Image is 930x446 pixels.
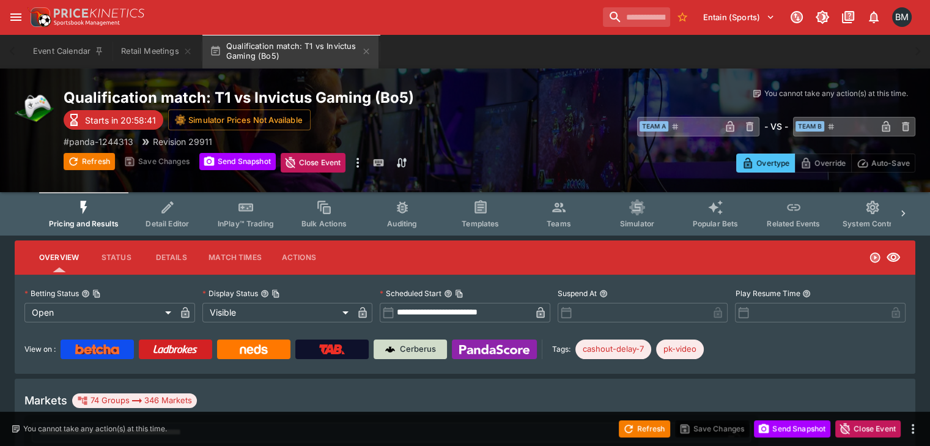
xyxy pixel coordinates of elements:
button: Copy To Clipboard [92,289,101,298]
button: Override [794,154,851,173]
input: search [603,7,670,27]
p: Auto-Save [871,157,910,169]
p: Scheduled Start [380,288,441,299]
div: Visible [202,303,353,322]
button: Refresh [619,420,670,437]
button: No Bookmarks [673,7,692,27]
button: Qualification match: T1 vs Invictus Gaming (Bo5) [202,34,378,69]
p: Betting Status [24,288,79,299]
button: Betting StatusCopy To Clipboard [81,289,90,298]
span: Related Events [767,219,820,228]
button: Byron Monk [888,4,915,31]
p: Overtype [756,157,789,169]
span: InPlay™ Trading [218,219,274,228]
button: Overview [29,243,89,272]
div: Betting Target: cerberus [575,340,651,359]
button: Notifications [863,6,885,28]
svg: Visible [886,250,901,265]
button: Auto-Save [851,154,915,173]
p: Revision 29911 [153,135,212,148]
button: Match Times [199,243,271,272]
span: pk-video [656,343,704,355]
span: System Controls [843,219,902,228]
p: You cannot take any action(s) at this time. [764,88,908,99]
button: Display StatusCopy To Clipboard [260,289,269,298]
p: Cerberus [400,343,436,355]
button: Refresh [64,153,115,170]
button: Simulator Prices Not Available [168,110,311,130]
button: Details [144,243,199,272]
label: Tags: [552,340,570,359]
button: Suspend At [599,289,608,298]
img: TabNZ [319,344,345,354]
button: Send Snapshot [199,153,276,170]
img: Neds [240,344,267,354]
span: cashout-delay-7 [575,343,651,355]
button: more [906,422,920,436]
img: Ladbrokes [153,344,197,354]
img: Betcha [75,344,119,354]
label: View on : [24,340,56,359]
img: esports.png [15,88,54,127]
img: PriceKinetics Logo [27,5,51,29]
p: You cannot take any action(s) at this time. [23,423,167,434]
div: Byron Monk [892,7,912,27]
img: Panda Score [459,344,530,354]
span: Auditing [387,219,417,228]
img: Cerberus [385,344,395,354]
div: Betting Target: cerberus [656,340,704,359]
button: Close Event [835,420,901,437]
span: Templates [462,219,499,228]
h6: - VS - [764,120,788,133]
button: Retail Meetings [114,34,199,69]
button: Scheduled StartCopy To Clipboard [444,289,452,298]
span: Team B [795,121,824,132]
svg: Open [869,251,881,264]
button: more [350,153,365,173]
p: Suspend At [558,288,597,299]
button: Status [89,243,144,272]
button: Copy To Clipboard [455,289,463,298]
span: Pricing and Results [49,219,119,228]
button: Toggle light/dark mode [811,6,833,28]
button: Connected to PK [786,6,808,28]
p: Copy To Clipboard [64,135,133,148]
span: Teams [547,219,571,228]
button: Play Resume Time [802,289,811,298]
p: Starts in 20:58:41 [85,114,156,127]
img: Sportsbook Management [54,20,120,26]
button: Event Calendar [26,34,111,69]
button: open drawer [5,6,27,28]
div: Open [24,303,175,322]
span: Simulator [620,219,654,228]
span: Team A [640,121,668,132]
h2: Copy To Clipboard [64,88,561,107]
div: 74 Groups 346 Markets [77,393,192,408]
p: Override [814,157,846,169]
button: Actions [271,243,327,272]
span: Popular Bets [692,219,738,228]
span: Detail Editor [146,219,189,228]
p: Display Status [202,288,258,299]
h5: Markets [24,393,67,407]
p: Play Resume Time [735,288,800,299]
button: Close Event [281,153,346,173]
div: Event type filters [39,192,891,236]
button: Documentation [837,6,859,28]
button: Select Tenant [696,7,782,27]
div: Start From [736,154,915,173]
button: Copy To Clipboard [271,289,280,298]
img: PriceKinetics [54,9,144,18]
button: Overtype [736,154,795,173]
button: Send Snapshot [754,420,830,437]
span: Bulk Actions [301,219,347,228]
a: Cerberus [374,340,447,359]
